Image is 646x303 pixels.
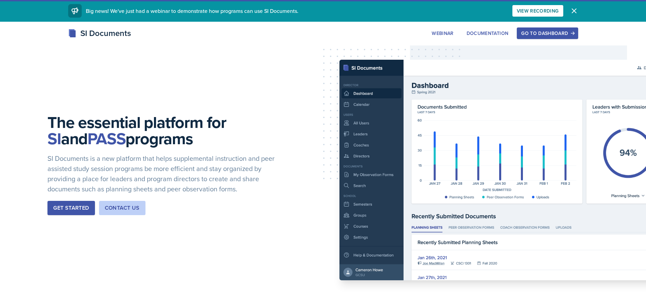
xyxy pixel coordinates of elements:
div: Contact Us [105,204,140,212]
div: Get Started [53,204,89,212]
button: Webinar [427,27,458,39]
button: Go to Dashboard [517,27,578,39]
div: Webinar [432,31,453,36]
button: View Recording [512,5,563,17]
button: Get Started [47,201,95,215]
span: Big news! We've just had a webinar to demonstrate how programs can use SI Documents. [86,7,298,15]
div: Go to Dashboard [521,31,573,36]
div: View Recording [517,8,559,14]
div: SI Documents [68,27,131,39]
button: Documentation [462,27,513,39]
button: Contact Us [99,201,145,215]
div: Documentation [467,31,509,36]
